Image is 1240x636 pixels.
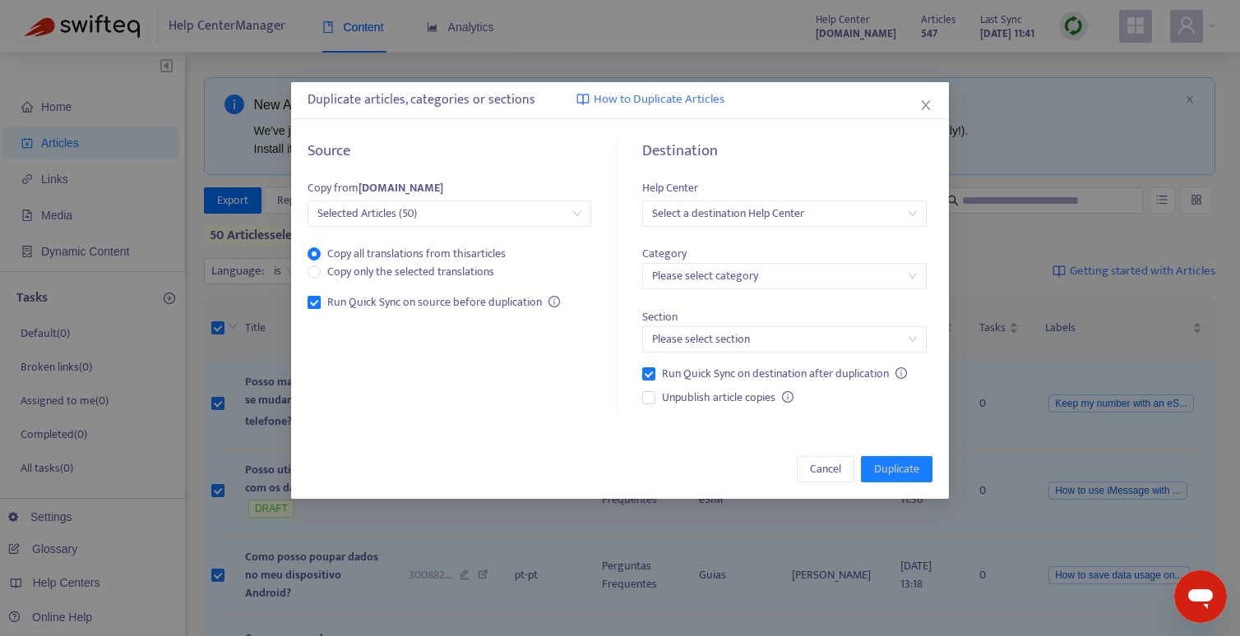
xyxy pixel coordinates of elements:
strong: [DOMAIN_NAME] [359,178,443,197]
span: info-circle [782,391,794,403]
span: close [919,99,932,112]
span: Cancel [810,460,841,478]
span: Run Quick Sync on source before duplication [321,293,548,311]
span: How to Duplicate Articles [594,90,724,109]
a: How to Duplicate Articles [576,90,724,109]
span: Section [642,307,678,326]
span: Selected Articles (50) [317,201,581,226]
span: Help Center [642,178,698,197]
h5: Destination [642,142,926,161]
div: Duplicate articles, categories or sections [308,90,932,110]
span: Category [642,244,687,263]
button: Cancel [797,456,854,482]
span: Copy all translations from this articles [321,245,512,263]
button: Close [917,96,935,114]
span: Copy only the selected translations [321,263,501,281]
span: info-circle [895,367,907,379]
span: Copy from [308,178,443,197]
h5: Source [308,142,591,161]
iframe: Button to launch messaging window [1174,570,1227,623]
span: Unpublish article copies [655,389,782,407]
button: Duplicate [861,456,932,482]
span: Run Quick Sync on destination after duplication [655,365,895,383]
span: info-circle [548,296,560,307]
img: image-link [576,93,590,106]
